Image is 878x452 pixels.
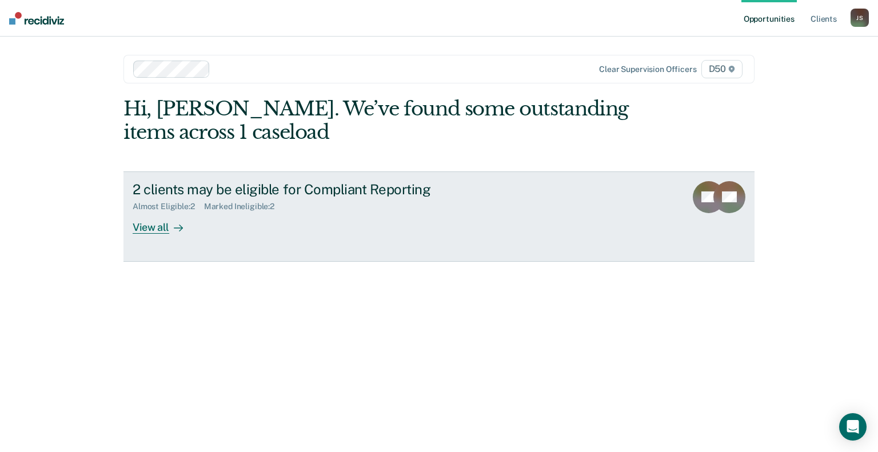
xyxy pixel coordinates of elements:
[133,202,204,211] div: Almost Eligible : 2
[701,60,743,78] span: D50
[133,181,534,198] div: 2 clients may be eligible for Compliant Reporting
[851,9,869,27] div: J S
[851,9,869,27] button: JS
[123,171,755,262] a: 2 clients may be eligible for Compliant ReportingAlmost Eligible:2Marked Ineligible:2View all
[133,211,197,234] div: View all
[204,202,284,211] div: Marked Ineligible : 2
[123,97,628,144] div: Hi, [PERSON_NAME]. We’ve found some outstanding items across 1 caseload
[9,12,64,25] img: Recidiviz
[839,413,867,441] div: Open Intercom Messenger
[599,65,696,74] div: Clear supervision officers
